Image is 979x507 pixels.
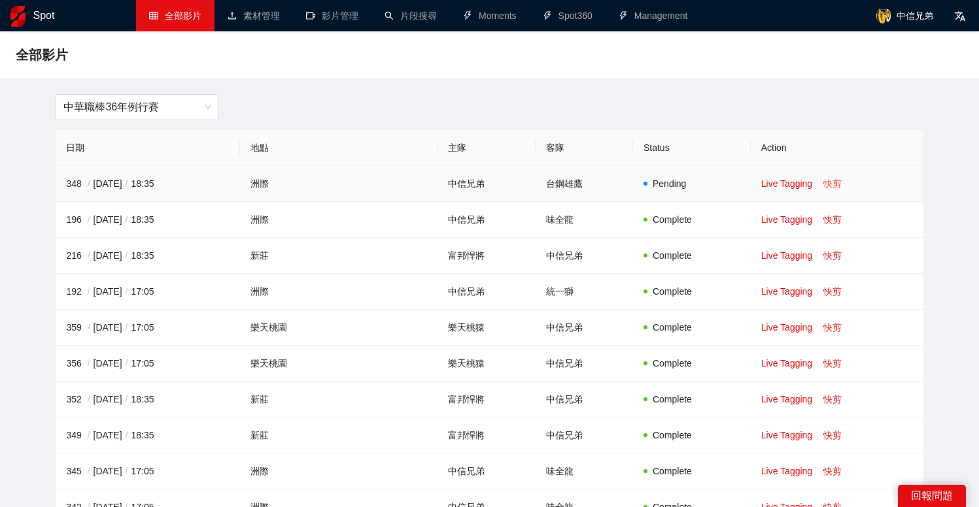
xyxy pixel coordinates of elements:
[438,346,535,382] td: 樂天桃猿
[823,214,842,225] a: 快剪
[56,202,240,238] td: 196 [DATE] 18:35
[761,178,812,189] a: Live Tagging
[536,310,633,346] td: 中信兄弟
[823,250,842,261] a: 快剪
[306,10,358,21] a: video-camera影片管理
[653,358,692,368] span: Complete
[536,274,633,310] td: 統一獅
[536,166,633,202] td: 台鋼雄鷹
[653,430,692,440] span: Complete
[240,274,438,310] td: 洲際
[761,466,812,476] a: Live Tagging
[122,394,131,404] span: /
[463,10,517,21] a: thunderboltMoments
[438,238,535,274] td: 富邦悍將
[761,250,812,261] a: Live Tagging
[823,322,842,333] a: 快剪
[122,286,131,297] span: /
[761,214,812,225] a: Live Tagging
[761,286,812,297] a: Live Tagging
[84,358,94,368] span: /
[653,322,692,333] span: Complete
[823,178,842,189] a: 快剪
[536,453,633,489] td: 味全龍
[438,166,535,202] td: 中信兄弟
[122,466,131,476] span: /
[438,202,535,238] td: 中信兄弟
[653,466,692,476] span: Complete
[653,250,692,261] span: Complete
[240,130,438,166] th: 地點
[536,382,633,417] td: 中信兄弟
[653,394,692,404] span: Complete
[543,10,593,21] a: thunderboltSpot360
[56,382,240,417] td: 352 [DATE] 18:35
[122,178,131,189] span: /
[56,453,240,489] td: 345 [DATE] 17:05
[84,178,94,189] span: /
[823,394,842,404] a: 快剪
[240,453,438,489] td: 洲際
[122,322,131,333] span: /
[240,417,438,453] td: 新莊
[240,202,438,238] td: 洲際
[240,346,438,382] td: 樂天桃園
[84,286,94,297] span: /
[240,166,438,202] td: 洲際
[122,214,131,225] span: /
[56,274,240,310] td: 192 [DATE] 17:05
[823,430,842,440] a: 快剪
[63,95,211,120] span: 中華職棒36年例行賽
[823,358,842,368] a: 快剪
[84,430,94,440] span: /
[876,8,891,24] img: avatar
[84,250,94,261] span: /
[84,466,94,476] span: /
[653,178,686,189] span: Pending
[536,238,633,274] td: 中信兄弟
[653,214,692,225] span: Complete
[536,202,633,238] td: 味全龍
[122,430,131,440] span: /
[761,430,812,440] a: Live Tagging
[438,453,535,489] td: 中信兄弟
[536,130,633,166] th: 客隊
[761,394,812,404] a: Live Tagging
[56,166,240,202] td: 348 [DATE] 18:35
[653,286,692,297] span: Complete
[633,130,751,166] th: Status
[751,130,923,166] th: Action
[10,6,26,27] img: logo
[56,130,240,166] th: 日期
[56,238,240,274] td: 216 [DATE] 18:35
[761,322,812,333] a: Live Tagging
[536,417,633,453] td: 中信兄弟
[16,44,68,65] span: 全部影片
[165,10,201,21] span: 全部影片
[438,274,535,310] td: 中信兄弟
[84,394,94,404] span: /
[240,310,438,346] td: 樂天桃園
[438,310,535,346] td: 樂天桃猿
[240,382,438,417] td: 新莊
[823,286,842,297] a: 快剪
[438,382,535,417] td: 富邦悍將
[898,485,966,507] div: 回報問題
[823,466,842,476] a: 快剪
[56,417,240,453] td: 349 [DATE] 18:35
[536,346,633,382] td: 中信兄弟
[438,417,535,453] td: 富邦悍將
[438,130,535,166] th: 主隊
[122,358,131,368] span: /
[619,10,688,21] a: thunderboltManagement
[84,322,94,333] span: /
[385,10,437,21] a: search片段搜尋
[149,11,158,20] span: table
[56,346,240,382] td: 356 [DATE] 17:05
[228,10,280,21] a: upload素材管理
[240,238,438,274] td: 新莊
[56,310,240,346] td: 359 [DATE] 17:05
[761,358,812,368] a: Live Tagging
[122,250,131,261] span: /
[84,214,94,225] span: /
